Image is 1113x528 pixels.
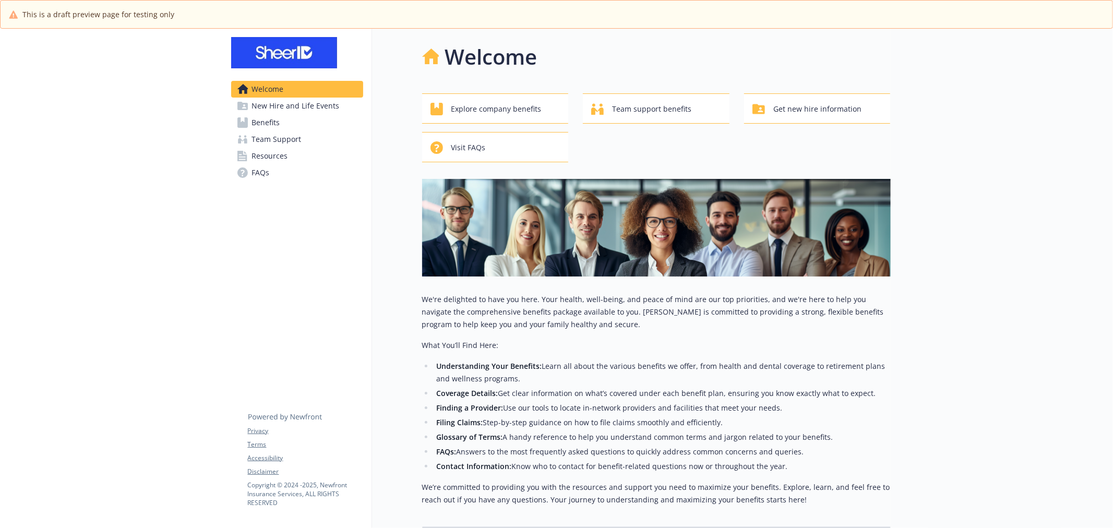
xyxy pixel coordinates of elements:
strong: Contact Information: [436,461,511,471]
p: What You’ll Find Here: [422,339,891,352]
a: Disclaimer [248,467,363,476]
a: Resources [231,148,363,164]
strong: Understanding Your Benefits: [436,361,542,371]
strong: Coverage Details: [436,388,498,398]
span: Get new hire information [773,99,861,119]
img: overview page banner [422,179,891,277]
li: Get clear information on what’s covered under each benefit plan, ensuring you know exactly what t... [434,387,891,400]
span: Benefits [252,114,280,131]
a: FAQs [231,164,363,181]
button: Team support benefits [583,93,729,124]
li: Use our tools to locate in-network providers and facilities that meet your needs. [434,402,891,414]
li: Know who to contact for benefit-related questions now or throughout the year. [434,460,891,473]
span: Welcome [252,81,284,98]
li: Step-by-step guidance on how to file claims smoothly and efficiently. [434,416,891,429]
span: This is a draft preview page for testing only [22,9,174,20]
strong: Finding a Provider: [436,403,503,413]
span: Resources [252,148,288,164]
h1: Welcome [445,41,537,73]
a: Benefits [231,114,363,131]
a: New Hire and Life Events [231,98,363,114]
span: Explore company benefits [451,99,542,119]
button: Get new hire information [744,93,891,124]
a: Terms [248,440,363,449]
a: Welcome [231,81,363,98]
span: FAQs [252,164,270,181]
a: Team Support [231,131,363,148]
button: Explore company benefits [422,93,569,124]
li: A handy reference to help you understand common terms and jargon related to your benefits. [434,431,891,443]
span: New Hire and Life Events [252,98,340,114]
span: Team Support [252,131,302,148]
strong: Glossary of Terms: [436,432,502,442]
a: Accessibility [248,453,363,463]
p: We're delighted to have you here. Your health, well-being, and peace of mind are our top prioriti... [422,293,891,331]
a: Privacy [248,426,363,436]
li: Learn all about the various benefits we offer, from health and dental coverage to retirement plan... [434,360,891,385]
p: Copyright © 2024 - 2025 , Newfront Insurance Services, ALL RIGHTS RESERVED [248,481,363,507]
p: We’re committed to providing you with the resources and support you need to maximize your benefit... [422,481,891,506]
strong: FAQs: [436,447,456,457]
span: Team support benefits [612,99,691,119]
li: Answers to the most frequently asked questions to quickly address common concerns and queries. [434,446,891,458]
strong: Filing Claims: [436,417,483,427]
button: Visit FAQs [422,132,569,162]
span: Visit FAQs [451,138,486,158]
